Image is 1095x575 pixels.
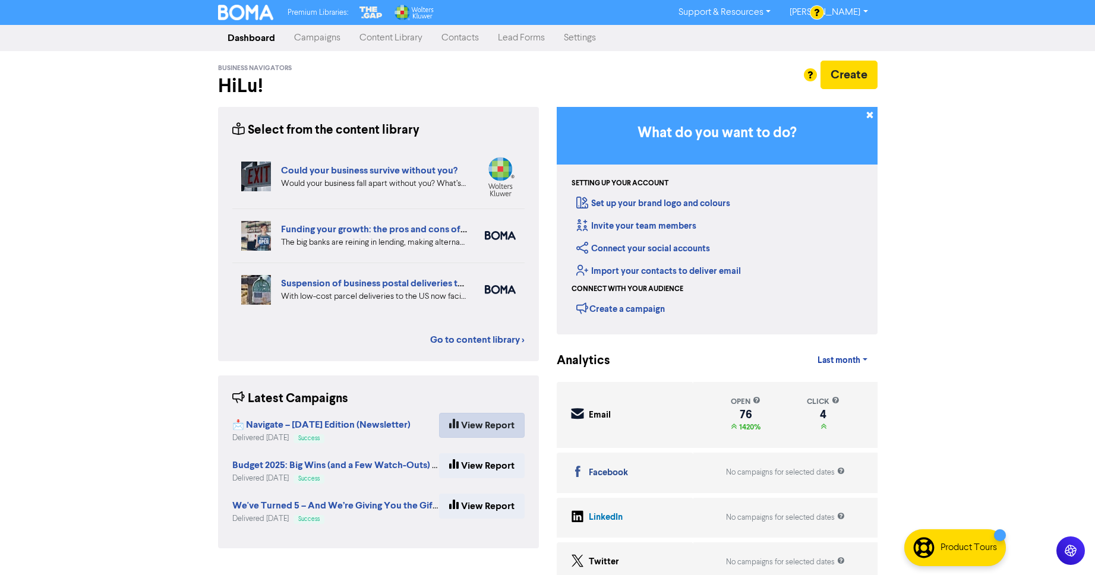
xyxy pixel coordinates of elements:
div: Analytics [557,352,595,370]
div: Delivered [DATE] [232,513,439,525]
div: Email [589,409,611,422]
div: Facebook [589,466,628,480]
span: 1420% [737,422,760,432]
span: Last month [818,355,860,366]
a: [PERSON_NAME] [780,3,877,22]
img: Wolters Kluwer [393,5,434,20]
a: Go to content library > [430,333,525,347]
div: 76 [731,410,760,419]
a: Support & Resources [669,3,780,22]
strong: Budget 2025: Big Wins (and a Few Watch-Outs) for Smart SMEs [232,459,496,471]
img: BOMA Logo [218,5,274,20]
a: Funding your growth: the pros and cons of alternative lenders [281,223,542,235]
a: View Report [439,494,525,519]
iframe: Chat Widget [1036,518,1095,575]
h2: Hi Lu ! [218,75,539,97]
div: No campaigns for selected dates [726,512,845,523]
a: View Report [439,413,525,438]
div: No campaigns for selected dates [726,467,845,478]
img: The Gap [358,5,384,20]
span: Premium Libraries: [288,9,348,17]
div: Would your business fall apart without you? What’s your Plan B in case of accident, illness, or j... [281,178,467,190]
strong: We've Turned 5 – And We’re Giving You the Gifts [232,500,440,511]
div: With low-cost parcel deliveries to the US now facing tariffs, many international postal services ... [281,290,467,303]
img: wolterskluwer [485,157,516,197]
div: Create a campaign [576,299,665,317]
a: Import your contacts to deliver email [576,266,741,277]
span: Success [298,476,320,482]
div: open [731,396,760,407]
div: LinkedIn [589,511,623,525]
a: Budget 2025: Big Wins (and a Few Watch-Outs) for Smart SMEs [232,461,496,470]
a: Connect your social accounts [576,243,710,254]
a: Suspension of business postal deliveries to the [GEOGRAPHIC_DATA]: what options do you have? [281,277,699,289]
a: 📩 Navigate – [DATE] Edition (Newsletter) [232,421,411,430]
div: The big banks are reining in lending, making alternative, non-bank lenders an attractive proposit... [281,236,467,249]
div: 4 [807,410,840,419]
a: Settings [554,26,605,50]
button: Create [821,61,878,89]
a: Set up your brand logo and colours [576,198,730,209]
img: boma [485,231,516,240]
a: Could your business survive without you? [281,165,457,176]
div: click [807,396,840,407]
div: Connect with your audience [572,284,683,295]
a: Invite your team members [576,220,696,232]
span: Business Navigators [218,64,292,72]
a: View Report [439,453,525,478]
div: Twitter [589,555,619,569]
img: boma [485,285,516,294]
div: Setting up your account [572,178,668,189]
span: Success [298,516,320,522]
a: Dashboard [218,26,285,50]
strong: 📩 Navigate – [DATE] Edition (Newsletter) [232,419,411,431]
div: Latest Campaigns [232,390,348,408]
div: Getting Started in BOMA [557,107,878,334]
span: Success [298,435,320,441]
h3: What do you want to do? [575,125,860,142]
a: Content Library [350,26,432,50]
a: Contacts [432,26,488,50]
div: Delivered [DATE] [232,432,411,444]
a: Last month [808,349,877,372]
a: Campaigns [285,26,350,50]
div: No campaigns for selected dates [726,557,845,568]
div: Select from the content library [232,121,419,140]
a: Lead Forms [488,26,554,50]
a: We've Turned 5 – And We’re Giving You the Gifts [232,501,440,511]
div: Delivered [DATE] [232,473,439,484]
